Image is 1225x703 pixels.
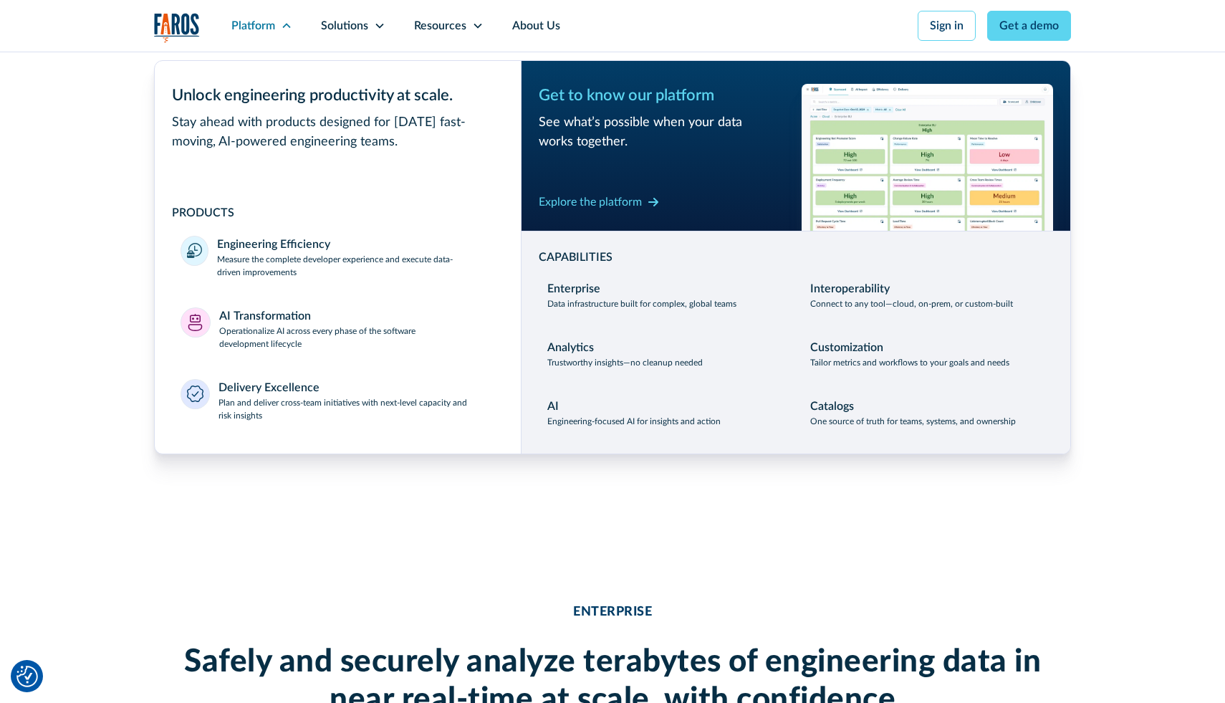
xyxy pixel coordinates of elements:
[547,415,721,428] p: Engineering-focused AI for insights and action
[321,17,368,34] div: Solutions
[154,52,1071,454] nav: Platform
[810,280,890,297] div: Interoperability
[414,17,466,34] div: Resources
[539,389,790,436] a: AIEngineering-focused AI for insights and action
[547,339,594,356] div: Analytics
[172,84,504,107] div: Unlock engineering productivity at scale.
[810,356,1009,369] p: Tailor metrics and workflows to your goals and needs
[547,280,600,297] div: Enterprise
[219,307,311,325] div: AI Transformation
[217,236,330,253] div: Engineering Efficiency
[539,330,790,378] a: AnalyticsTrustworthy insights—no cleanup needed
[547,398,559,415] div: AI
[539,272,790,319] a: EnterpriseData infrastructure built for complex, global teams
[16,666,38,687] img: Revisit consent button
[539,84,790,107] div: Get to know our platform
[802,84,1053,231] img: Workflow productivity trends heatmap chart
[810,398,854,415] div: Catalogs
[810,339,883,356] div: Customization
[231,17,275,34] div: Platform
[218,379,320,396] div: Delivery Excellence
[154,13,200,42] img: Logo of the analytics and reporting company Faros.
[154,13,200,42] a: home
[539,193,642,211] div: Explore the platform
[802,272,1053,319] a: InteroperabilityConnect to any tool—cloud, on-prem, or custom-built
[539,191,659,214] a: Explore the platform
[573,605,652,621] div: ENTERPRISE
[810,415,1016,428] p: One source of truth for teams, systems, and ownership
[539,249,1053,266] div: CAPABILITIES
[16,666,38,687] button: Cookie Settings
[219,325,496,350] p: Operationalize AI across every phase of the software development lifecycle
[547,297,736,310] p: Data infrastructure built for complex, global teams
[218,396,496,422] p: Plan and deliver cross-team initiatives with next-level capacity and risk insights
[802,389,1053,436] a: CatalogsOne source of truth for teams, systems, and ownership
[810,297,1013,310] p: Connect to any tool—cloud, on-prem, or custom-built
[987,11,1071,41] a: Get a demo
[918,11,976,41] a: Sign in
[172,370,504,431] a: Delivery ExcellencePlan and deliver cross-team initiatives with next-level capacity and risk insi...
[802,330,1053,378] a: CustomizationTailor metrics and workflows to your goals and needs
[172,227,504,287] a: Engineering EfficiencyMeasure the complete developer experience and execute data-driven improvements
[217,253,495,279] p: Measure the complete developer experience and execute data-driven improvements
[172,204,504,221] div: PRODUCTS
[539,113,790,152] div: See what’s possible when your data works together.
[547,356,703,369] p: Trustworthy insights—no cleanup needed
[172,113,504,152] div: Stay ahead with products designed for [DATE] fast-moving, AI-powered engineering teams.
[172,299,504,359] a: AI TransformationOperationalize AI across every phase of the software development lifecycle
